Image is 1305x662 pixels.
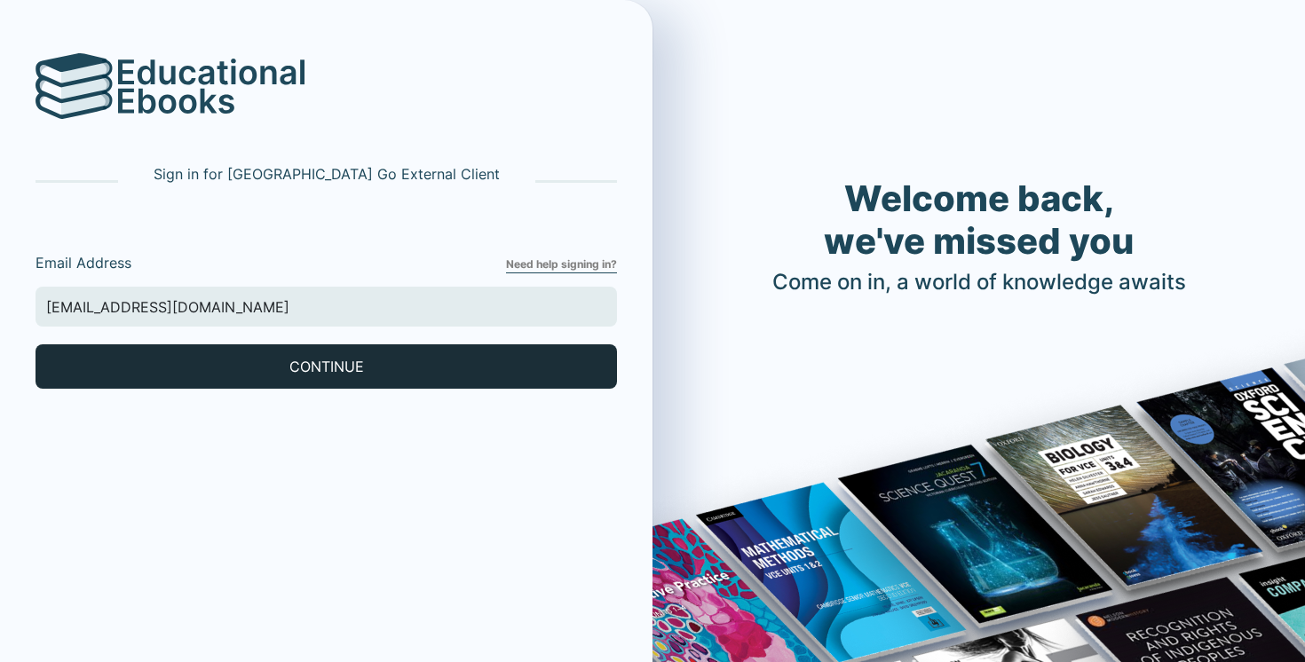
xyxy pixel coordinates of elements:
label: Email Address [36,252,506,273]
button: CONTINUE [36,344,617,389]
img: logo.svg [36,53,114,119]
a: Need help signing in? [506,256,617,273]
h1: Welcome back, we've missed you [772,177,1186,263]
p: Sign in for [GEOGRAPHIC_DATA] Go External Client [154,163,500,185]
h4: Come on in, a world of knowledge awaits [772,270,1186,296]
img: logo-text.svg [118,59,304,114]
